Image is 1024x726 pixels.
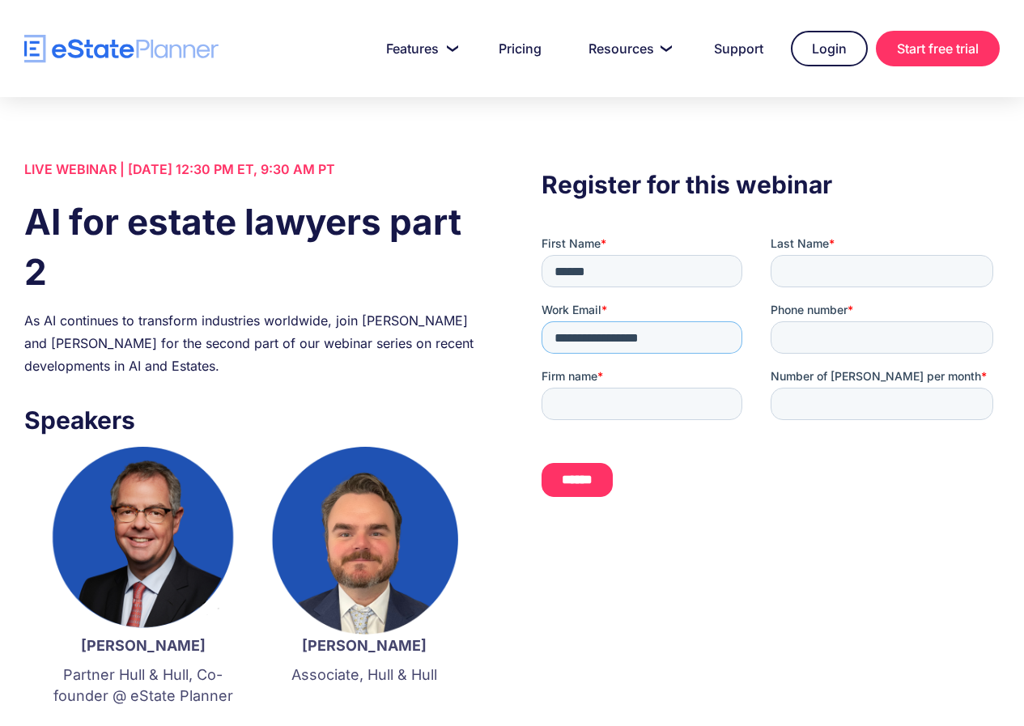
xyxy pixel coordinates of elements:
[270,664,458,686] p: Associate, Hull & Hull
[302,637,427,654] strong: [PERSON_NAME]
[24,401,482,439] h3: Speakers
[49,664,237,707] p: Partner Hull & Hull, Co-founder @ eState Planner
[569,32,686,65] a: Resources
[876,31,1000,66] a: Start free trial
[24,35,219,63] a: home
[479,32,561,65] a: Pricing
[695,32,783,65] a: Support
[791,31,868,66] a: Login
[542,166,1000,203] h3: Register for this webinar
[24,158,482,180] div: LIVE WEBINAR | [DATE] 12:30 PM ET, 9:30 AM PT
[24,309,482,377] div: As AI continues to transform industries worldwide, join [PERSON_NAME] and [PERSON_NAME] for the s...
[24,197,482,297] h1: AI for estate lawyers part 2
[542,236,1000,511] iframe: Form 0
[81,637,206,654] strong: [PERSON_NAME]
[367,32,471,65] a: Features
